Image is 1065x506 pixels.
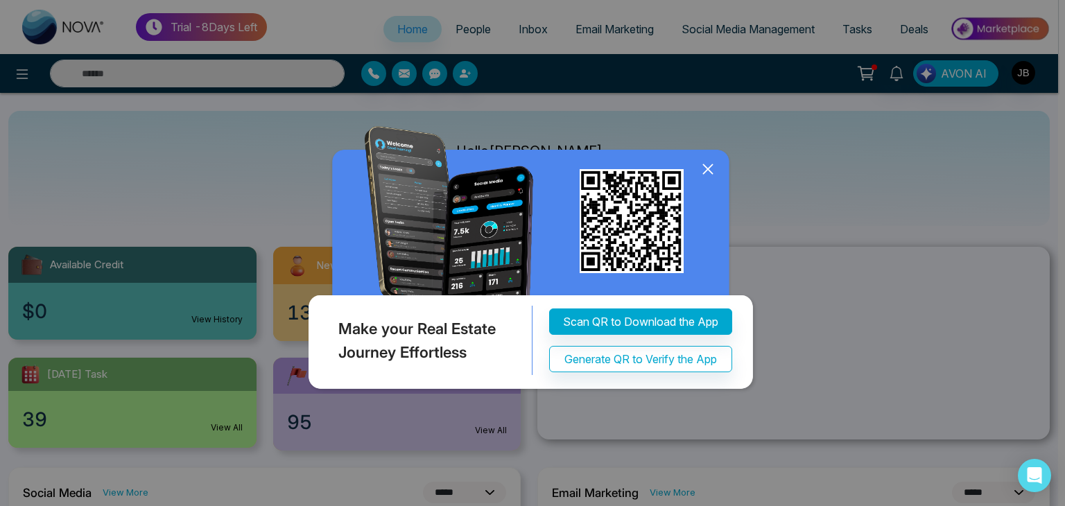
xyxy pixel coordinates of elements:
[580,169,684,273] img: qr_for_download_app.png
[1018,459,1051,492] div: Open Intercom Messenger
[305,306,532,376] div: Make your Real Estate Journey Effortless
[549,347,732,373] button: Generate QR to Verify the App
[549,309,732,335] button: Scan QR to Download the App
[305,126,760,396] img: QRModal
